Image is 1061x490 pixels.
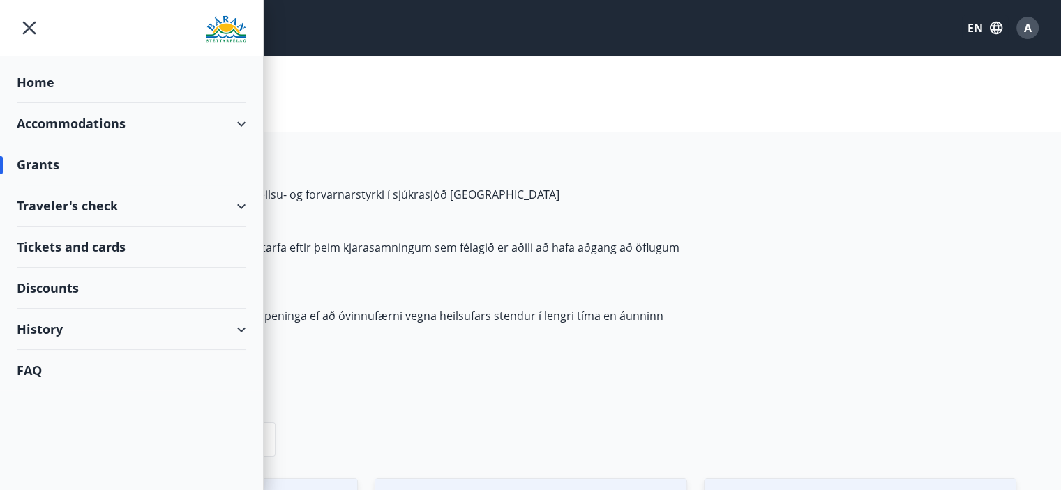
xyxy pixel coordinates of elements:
[45,187,704,202] p: Félagsmenn [PERSON_NAME] um ýmsa heilsu- og forvarnarstyrki í sjúkrasjóð [GEOGRAPHIC_DATA]
[17,103,246,144] div: Accommodations
[17,350,246,390] div: FAQ
[17,144,246,185] div: Grants
[45,308,704,339] p: Félagsmenn eiga rétt á greiðslu sjúkradagpeninga ef að óvinnufærni vegna heilsufars stendur í len...
[17,185,246,227] div: Traveler's check
[17,268,246,309] div: Discounts
[1024,20,1032,36] span: A
[17,227,246,268] div: Tickets and cards
[206,15,246,43] img: union_logo
[45,240,704,270] p: Félagsmenn í Bárunni, stéttarfélagi sem starfa eftir þeim kjarasamningum sem félagið er aðili að ...
[17,62,246,103] div: Home
[17,309,246,350] div: History
[17,15,42,40] button: menu
[1011,11,1044,45] button: A
[962,15,1008,40] button: EN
